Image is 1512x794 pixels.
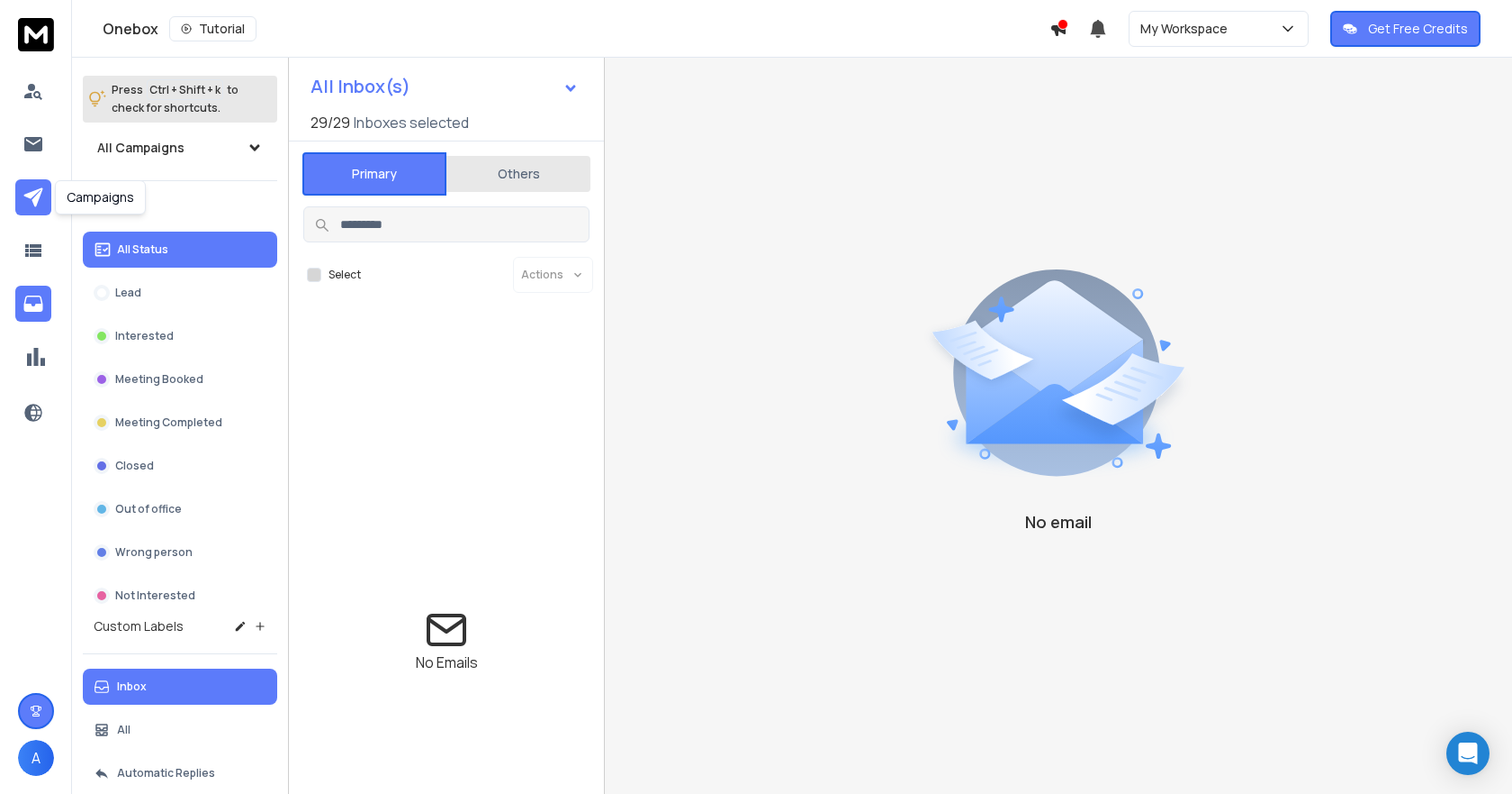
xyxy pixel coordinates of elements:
[310,78,410,96] h1: All Inbox(s)
[115,286,141,300] p: Lead
[1368,20,1468,38] p: Get Free Credits
[83,491,277,527] button: Out of office
[296,68,593,105] button: All Inbox(s)
[117,680,147,694] p: Inbox
[416,652,478,673] p: No Emails
[328,268,361,282] label: Select
[117,242,168,257] p: All Status
[18,740,54,776] button: A
[83,578,277,614] button: Not Interested
[117,766,215,780] p: Automatic Replies
[310,112,350,133] span: 29 / 29
[83,712,277,748] button: All
[94,617,184,635] h3: Custom Labels
[115,415,222,430] p: Meeting Completed
[83,196,277,221] h3: Filters
[83,534,277,570] button: Wrong person
[83,361,277,397] button: Meeting Booked
[115,589,195,603] p: Not Interested
[83,669,277,705] button: Inbox
[115,372,203,387] p: Meeting Booked
[446,154,590,194] button: Others
[1446,732,1489,775] div: Open Intercom Messenger
[115,329,174,343] p: Interested
[1140,20,1235,38] p: My Workspace
[103,16,1049,41] div: Onebox
[117,723,130,737] p: All
[83,318,277,354] button: Interested
[83,405,277,441] button: Meeting Completed
[83,448,277,484] button: Closed
[97,139,184,157] h1: All Campaigns
[115,502,182,516] p: Out of office
[1330,11,1480,47] button: Get Free Credits
[115,545,193,560] p: Wrong person
[55,180,146,214] div: Campaigns
[354,112,469,133] h3: Inboxes selected
[147,79,223,100] span: Ctrl + Shift + k
[115,459,154,473] p: Closed
[169,16,256,41] button: Tutorial
[83,130,277,166] button: All Campaigns
[1025,509,1092,534] p: No email
[83,755,277,791] button: Automatic Replies
[83,275,277,311] button: Lead
[302,152,446,196] button: Primary
[112,81,238,117] p: Press to check for shortcuts.
[83,232,277,268] button: All Status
